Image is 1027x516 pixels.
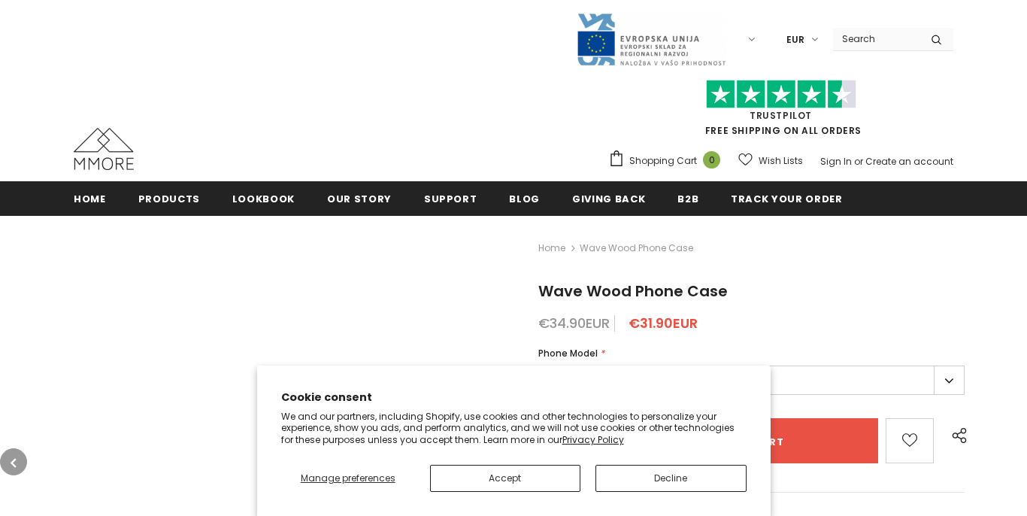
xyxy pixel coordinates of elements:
[74,181,106,215] a: Home
[74,128,134,170] img: MMORE Cases
[820,155,852,168] a: Sign In
[301,472,395,484] span: Manage preferences
[538,347,598,360] span: Phone Model
[538,314,610,332] span: €34.90EUR
[538,281,728,302] span: Wave Wood Phone Case
[750,109,812,122] a: Trustpilot
[232,181,295,215] a: Lookbook
[608,87,953,137] span: FREE SHIPPING ON ALL ORDERS
[572,181,645,215] a: Giving back
[424,192,477,206] span: support
[538,239,565,257] a: Home
[509,192,540,206] span: Blog
[138,192,200,206] span: Products
[327,181,392,215] a: Our Story
[629,153,697,168] span: Shopping Cart
[677,181,698,215] a: B2B
[74,192,106,206] span: Home
[731,192,842,206] span: Track your order
[833,28,919,50] input: Search Site
[608,150,728,172] a: Shopping Cart 0
[595,465,746,492] button: Decline
[576,12,726,67] img: Javni Razpis
[232,192,295,206] span: Lookbook
[572,192,645,206] span: Giving back
[430,465,580,492] button: Accept
[576,32,726,45] a: Javni Razpis
[580,239,693,257] span: Wave Wood Phone Case
[865,155,953,168] a: Create an account
[327,192,392,206] span: Our Story
[138,181,200,215] a: Products
[562,433,624,446] a: Privacy Policy
[854,155,863,168] span: or
[677,192,698,206] span: B2B
[759,153,803,168] span: Wish Lists
[731,181,842,215] a: Track your order
[786,32,804,47] span: EUR
[281,390,747,405] h2: Cookie consent
[738,147,803,174] a: Wish Lists
[509,181,540,215] a: Blog
[281,465,415,492] button: Manage preferences
[706,80,856,109] img: Trust Pilot Stars
[629,314,698,332] span: €31.90EUR
[281,411,747,446] p: We and our partners, including Shopify, use cookies and other technologies to personalize your ex...
[703,151,720,168] span: 0
[424,181,477,215] a: support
